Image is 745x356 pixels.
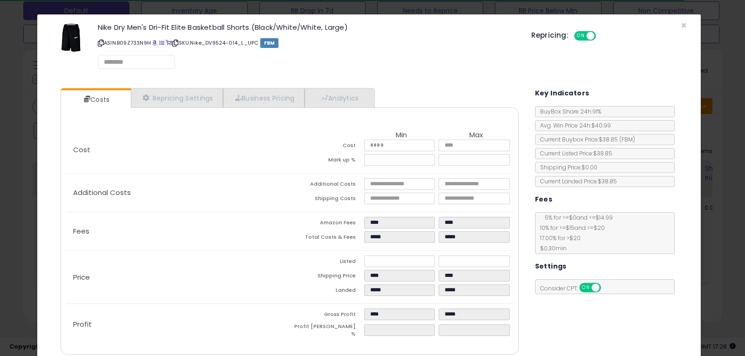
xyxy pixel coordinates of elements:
td: Total Costs & Fees [290,231,364,246]
span: BuyBox Share 24h: 91% [535,107,601,115]
td: Cost [290,140,364,154]
a: Your listing only [166,39,171,47]
p: Price [66,274,290,281]
span: Shipping Price: $0.00 [535,163,597,171]
td: Listed [290,255,364,270]
span: OFF [595,32,610,40]
a: All offer listings [159,39,164,47]
td: Additional Costs [290,178,364,193]
td: Mark up % [290,154,364,168]
p: Fees [66,228,290,235]
a: BuyBox page [152,39,157,47]
span: Current Listed Price: $38.85 [535,149,612,157]
span: Avg. Win Price 24h: $40.99 [535,121,611,129]
p: ASIN: B09Z733N9H | SKU: Nike_DV9524-014_L_UPC [98,35,517,50]
span: Current Buybox Price: [535,135,635,143]
td: Profit [PERSON_NAME] % [290,323,364,340]
span: $0.30 min [535,244,567,252]
span: ON [580,284,592,292]
span: $38.85 [599,135,635,143]
h5: Key Indicators [535,87,589,99]
img: 31kdbL-D92L._SL60_.jpg [61,24,81,52]
span: 17.00 % for > $20 [535,234,581,242]
h5: Settings [535,261,567,272]
span: Current Landed Price: $38.85 [535,177,617,185]
a: Costs [61,90,130,109]
h5: Fees [535,194,553,205]
span: × [681,19,687,32]
p: Profit [66,321,290,328]
h5: Repricing: [531,32,569,39]
a: Business Pricing [223,88,305,107]
span: FBM [260,38,279,48]
p: Additional Costs [66,189,290,196]
td: Shipping Price [290,270,364,284]
span: Consider CPT: [535,284,613,292]
span: 10 % for >= $15 and <= $20 [535,224,605,232]
th: Min [364,131,439,140]
td: Gross Profit [290,309,364,323]
span: 5 % for >= $0 and <= $14.99 [540,214,613,222]
td: Amazon Fees [290,217,364,231]
td: Shipping Costs [290,193,364,207]
span: OFF [599,284,614,292]
span: ( FBM ) [619,135,635,143]
a: Repricing Settings [131,88,223,107]
p: Cost [66,146,290,154]
h3: Nike Dry Men's Dri-Fit Elite Basketball Shorts (Black/White/White, Large) [98,24,517,31]
th: Max [439,131,513,140]
a: Analytics [305,88,373,107]
td: Landed [290,284,364,299]
span: ON [575,32,587,40]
